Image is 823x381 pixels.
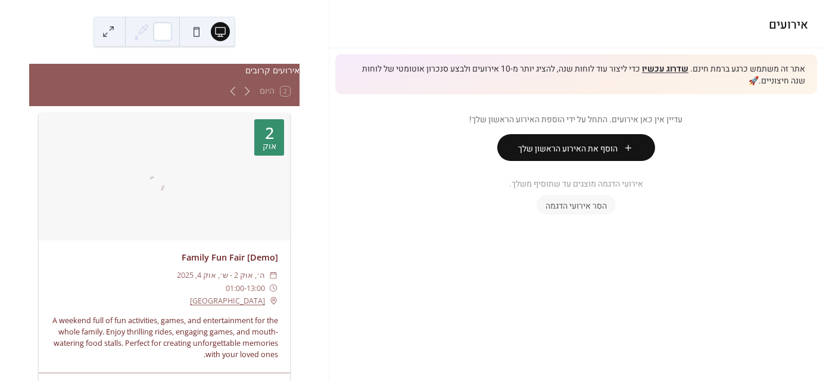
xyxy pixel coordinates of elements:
[244,282,247,295] span: -
[39,251,290,264] div: [Demo] Family Fun Fair
[269,269,278,281] div: ​
[537,195,616,215] button: הסר אירועי הדגמה
[263,143,276,151] div: אוק
[247,282,265,295] span: 13:00
[642,63,688,75] a: שדרוג עכשיו
[545,200,607,212] span: הסר אירועי הדגמה
[769,16,808,33] span: אירועים
[265,125,274,141] div: 2
[226,282,244,295] span: 01:00
[29,64,300,77] div: אירועים קרובים
[509,178,643,190] span: אירועי הדגמה מוצגים עד שתוסיף משלך.
[497,134,655,161] button: הוסף את האירוע הראשון שלך
[518,143,618,155] span: הוסף את האירוע הראשון שלך
[347,63,805,86] span: אתר זה משתמש כרגע ברמת חינם. כדי ליצור עוד לוחות שנה, להציג יותר מ-10 אירועים ולבצע סנכרון אוטומט...
[269,282,278,295] div: ​
[344,113,808,126] span: עדיין אין כאן אירועים. התחל על ידי הוספת האירוע הראשון שלך!
[177,269,265,281] span: ה׳, אוק 2 - ש׳, אוק 4, 2025
[190,295,265,307] a: [GEOGRAPHIC_DATA]
[344,134,808,161] a: הוסף את האירוע הראשון שלך
[39,315,290,361] div: A weekend full of fun activities, games, and entertainment for the whole family. Enjoy thrilling ...
[269,295,278,307] div: ​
